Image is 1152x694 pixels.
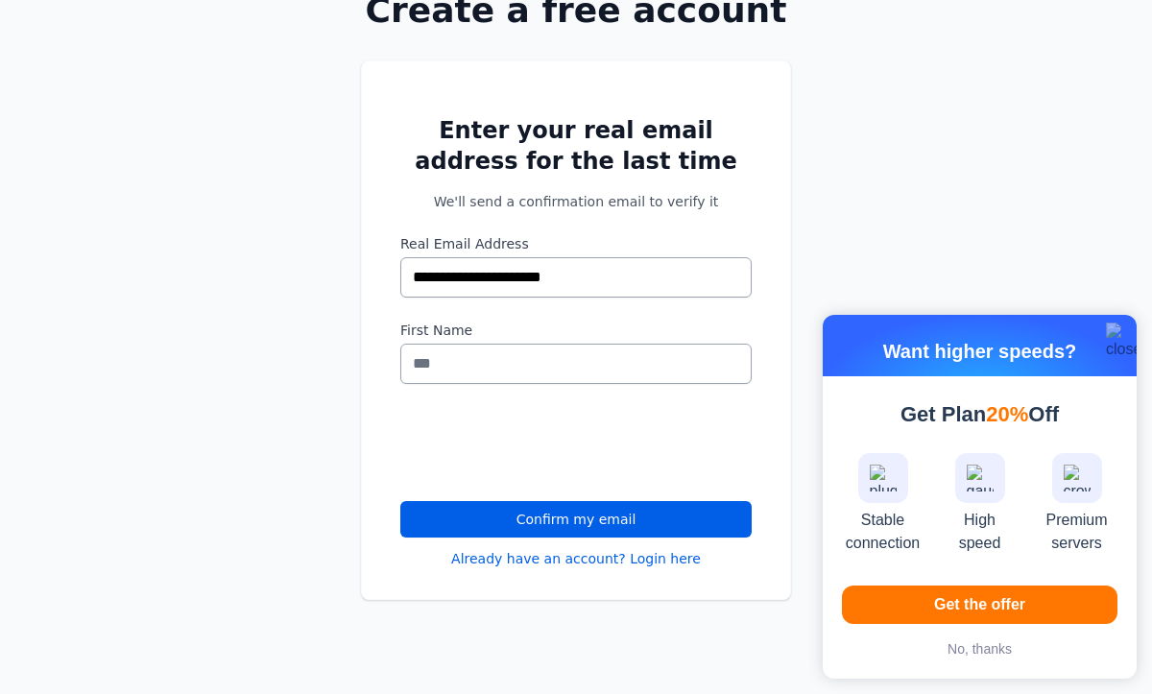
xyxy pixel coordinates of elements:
h2: Enter your real email address for the last time [400,115,752,177]
label: Real Email Address [400,234,752,253]
button: Confirm my email [400,501,752,538]
label: First Name [400,321,752,340]
a: Already have an account? Login here [451,549,701,568]
iframe: reCAPTCHA [400,407,692,482]
p: We'll send a confirmation email to verify it [400,192,752,211]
